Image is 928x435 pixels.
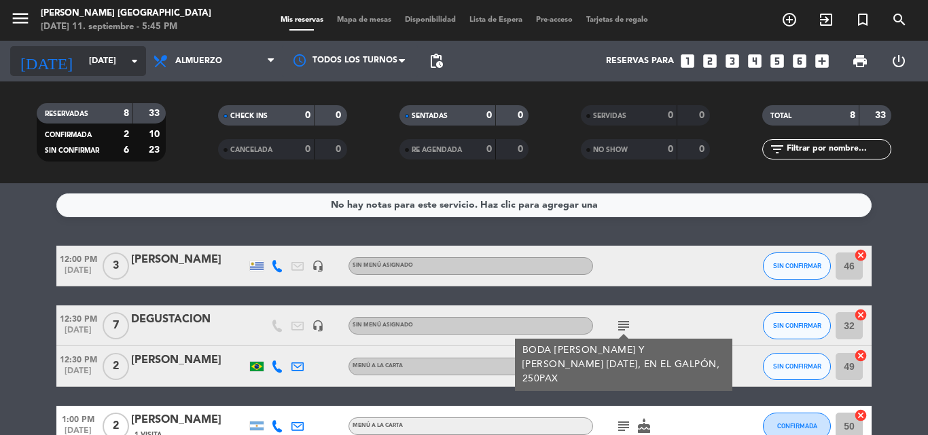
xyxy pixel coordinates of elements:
span: Disponibilidad [398,16,463,24]
span: 12:00 PM [56,250,100,266]
span: 12:30 PM [56,310,100,326]
i: subject [615,318,632,334]
strong: 8 [124,109,129,118]
strong: 8 [850,111,855,120]
i: cancel [854,349,868,362]
span: MENÚ A LA CARTA [353,363,403,368]
strong: 0 [305,145,310,154]
strong: 10 [149,130,162,139]
button: SIN CONFIRMAR [763,353,831,380]
span: MENÚ A LA CARTA [353,423,403,428]
span: Sin menú asignado [353,263,413,268]
strong: 0 [486,145,492,154]
i: headset_mic [312,320,324,332]
span: SIN CONFIRMAR [773,262,821,269]
strong: 0 [668,145,673,154]
span: Lista de Espera [463,16,529,24]
div: DEGUSTACION [131,311,247,328]
i: search [891,12,908,28]
strong: 23 [149,145,162,155]
span: Tarjetas de regalo [579,16,655,24]
strong: 0 [699,111,707,120]
i: looks_4 [746,52,764,70]
div: [DATE] 11. septiembre - 5:45 PM [41,20,211,34]
strong: 0 [486,111,492,120]
span: 3 [103,252,129,280]
strong: 2 [124,130,129,139]
i: filter_list [769,141,785,157]
button: SIN CONFIRMAR [763,252,831,280]
span: [DATE] [56,266,100,282]
i: looks_3 [724,52,741,70]
strong: 0 [336,145,344,154]
span: Reservas para [606,56,674,66]
span: RE AGENDADA [412,147,462,153]
div: BODA [PERSON_NAME] Y [PERSON_NAME] [DATE], EN EL GALPÓN, 250PAX [522,343,726,386]
i: looks_one [679,52,696,70]
span: SIN CONFIRMAR [45,147,99,154]
i: cancel [854,409,868,422]
span: print [852,53,868,69]
i: looks_5 [768,52,786,70]
strong: 0 [305,111,310,120]
span: 12:30 PM [56,351,100,366]
strong: 0 [518,145,526,154]
i: cake [636,418,652,434]
span: Mis reservas [274,16,330,24]
strong: 6 [124,145,129,155]
i: exit_to_app [818,12,834,28]
span: CONFIRMADA [45,132,92,138]
span: SERVIDAS [593,113,626,119]
strong: 33 [149,109,162,118]
i: menu [10,8,31,29]
i: [DATE] [10,46,82,76]
i: looks_two [701,52,719,70]
span: TOTAL [770,113,791,119]
strong: 33 [875,111,889,120]
span: CONFIRMADA [777,422,817,430]
span: SENTADAS [412,113,448,119]
button: SIN CONFIRMAR [763,312,831,339]
div: [PERSON_NAME] [131,352,247,369]
div: No hay notas para este servicio. Haz clic para agregar una [331,197,598,213]
span: Almuerzo [175,56,222,66]
span: pending_actions [428,53,444,69]
i: looks_6 [791,52,808,70]
span: Mapa de mesas [330,16,398,24]
span: NO SHOW [593,147,628,153]
span: Pre-acceso [529,16,579,24]
strong: 0 [668,111,673,120]
i: cancel [854,308,868,322]
i: add_box [813,52,831,70]
i: subject [615,418,632,434]
strong: 0 [336,111,344,120]
span: 2 [103,353,129,380]
span: CANCELADA [230,147,272,153]
strong: 0 [518,111,526,120]
span: [DATE] [56,326,100,341]
span: SIN CONFIRMAR [773,362,821,370]
div: [PERSON_NAME] [GEOGRAPHIC_DATA] [41,7,211,20]
i: headset_mic [312,260,324,272]
i: arrow_drop_down [126,53,143,69]
button: menu [10,8,31,33]
span: 7 [103,312,129,339]
strong: 0 [699,145,707,154]
span: Sin menú asignado [353,322,413,328]
div: [PERSON_NAME] [131,411,247,429]
i: power_settings_new [891,53,907,69]
span: SIN CONFIRMAR [773,322,821,329]
div: [PERSON_NAME] [131,251,247,269]
span: [DATE] [56,366,100,382]
span: RESERVADAS [45,111,88,117]
span: 1:00 PM [56,411,100,426]
i: cancel [854,248,868,262]
div: LOG OUT [879,41,918,81]
span: CHECK INS [230,113,268,119]
i: add_circle_outline [781,12,798,28]
i: turned_in_not [855,12,871,28]
input: Filtrar por nombre... [785,142,891,157]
